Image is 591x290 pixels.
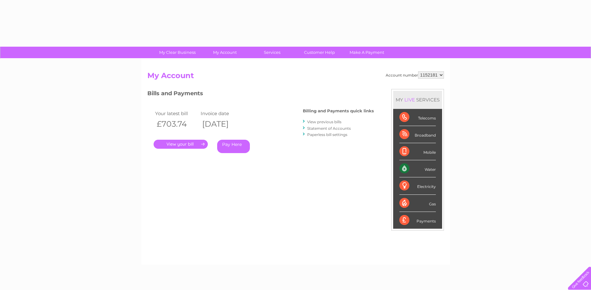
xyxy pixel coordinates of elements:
div: Payments [399,212,436,229]
div: Account number [386,71,444,79]
div: Broadband [399,126,436,143]
a: Paperless bill settings [307,132,347,137]
a: Services [246,47,298,58]
h4: Billing and Payments quick links [303,109,374,113]
a: My Clear Business [152,47,203,58]
div: Gas [399,195,436,212]
th: £703.74 [154,118,199,130]
a: Pay Here [217,140,250,153]
div: Electricity [399,177,436,194]
div: Water [399,160,436,177]
div: MY SERVICES [393,91,442,109]
a: View previous bills [307,119,341,124]
a: Customer Help [294,47,345,58]
a: . [154,140,208,149]
th: [DATE] [199,118,245,130]
h3: Bills and Payments [147,89,374,100]
a: My Account [199,47,250,58]
a: Statement of Accounts [307,126,351,131]
td: Your latest bill [154,109,199,118]
td: Invoice date [199,109,245,118]
h2: My Account [147,71,444,83]
a: Make A Payment [341,47,393,58]
div: LIVE [403,97,416,103]
div: Telecoms [399,109,436,126]
div: Mobile [399,143,436,160]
